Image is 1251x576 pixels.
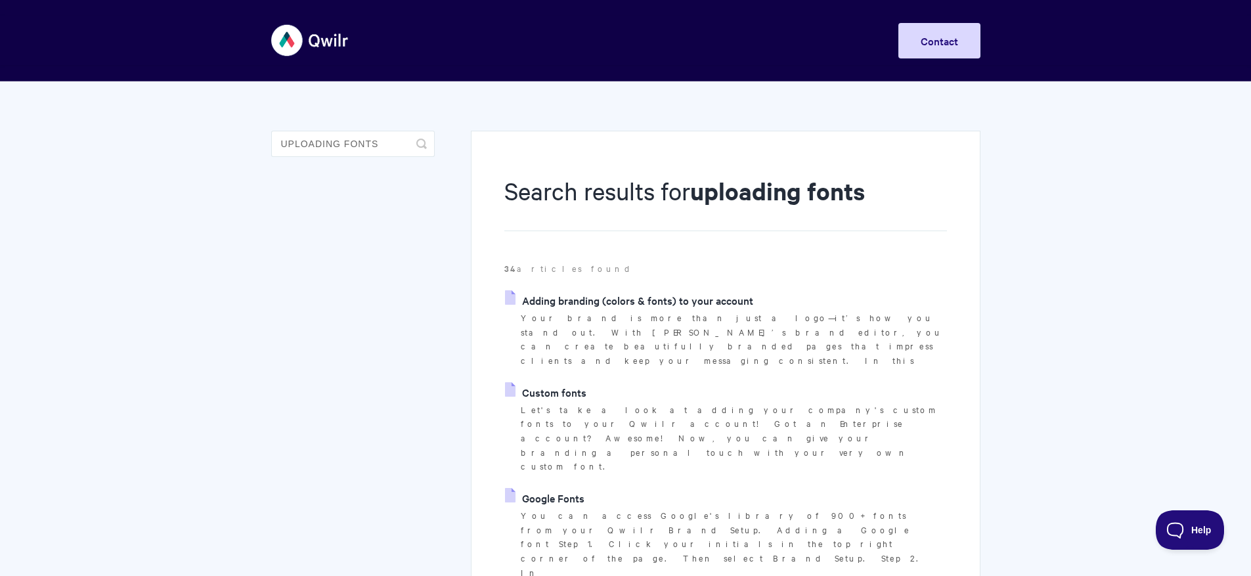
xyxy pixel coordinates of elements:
strong: uploading fonts [690,175,865,207]
iframe: Toggle Customer Support [1156,510,1225,550]
a: Contact [898,23,980,58]
p: Let's take a look at adding your company's custom fonts to your Qwilr account! Got an Enterprise ... [521,403,946,474]
p: articles found [504,261,946,276]
p: Your brand is more than just a logo—it’s how you stand out. With [PERSON_NAME]’s brand editor, yo... [521,311,946,368]
a: Custom fonts [505,382,586,402]
img: Qwilr Help Center [271,16,349,65]
h1: Search results for [504,174,946,231]
a: Adding branding (colors & fonts) to your account [505,290,753,310]
a: Google Fonts [505,488,584,508]
input: Search [271,131,435,157]
strong: 34 [504,262,517,275]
